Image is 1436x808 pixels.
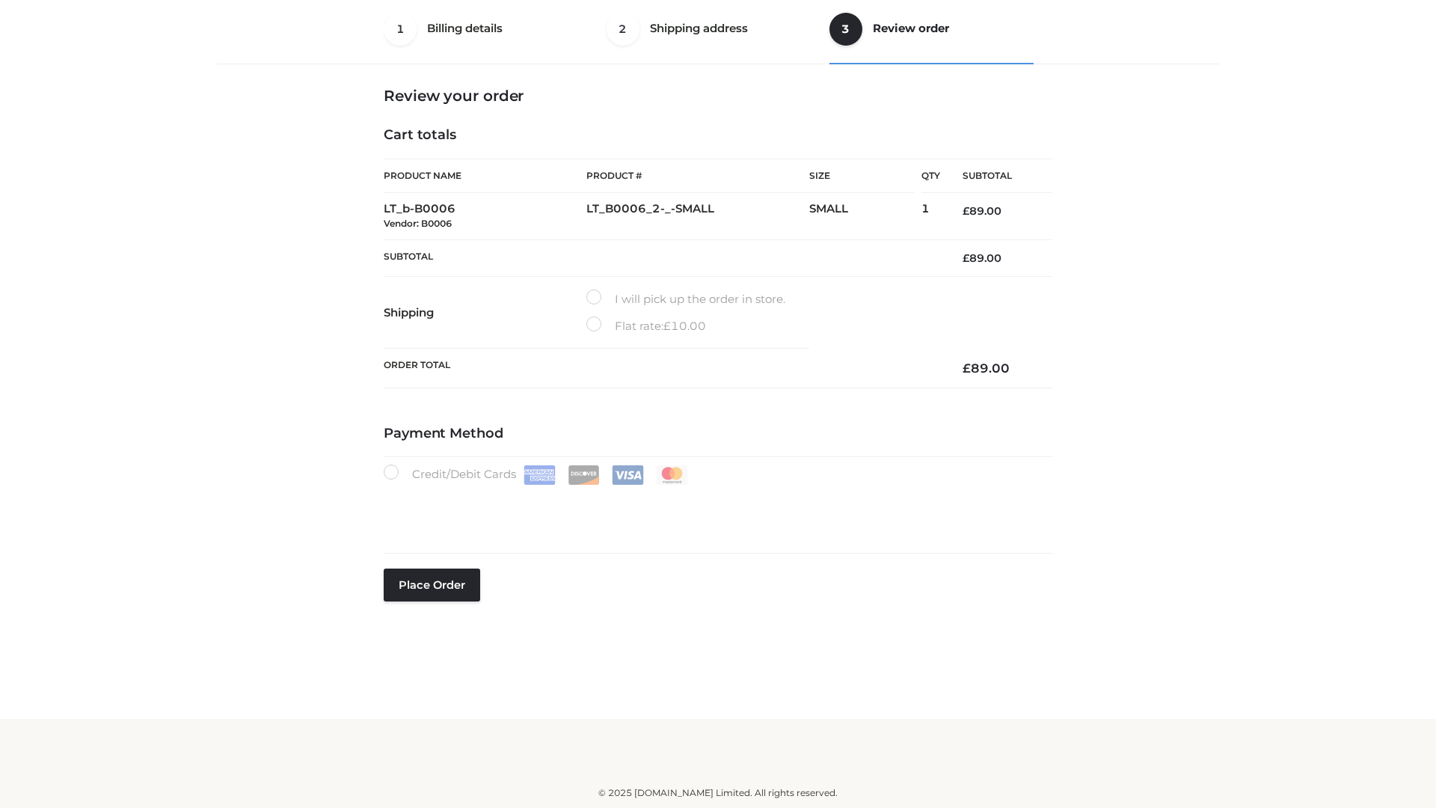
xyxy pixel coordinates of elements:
label: Flat rate: [586,316,706,336]
td: SMALL [809,193,921,240]
th: Size [809,159,914,193]
th: Qty [921,159,940,193]
th: Subtotal [940,159,1052,193]
h4: Cart totals [384,127,1052,144]
iframe: Secure payment input frame [381,482,1049,536]
img: Amex [524,465,556,485]
h3: Review your order [384,87,1052,105]
img: Mastercard [656,465,688,485]
bdi: 89.00 [963,251,1001,265]
small: Vendor: B0006 [384,218,452,229]
label: Credit/Debit Cards [384,465,690,485]
span: £ [963,251,969,265]
th: Product Name [384,159,586,193]
th: Order Total [384,349,940,388]
h4: Payment Method [384,426,1052,442]
th: Shipping [384,277,586,349]
td: 1 [921,193,940,240]
th: Product # [586,159,809,193]
img: Visa [612,465,644,485]
th: Subtotal [384,239,940,276]
div: © 2025 [DOMAIN_NAME] Limited. All rights reserved. [222,786,1214,801]
span: £ [963,204,969,218]
span: £ [963,361,971,376]
bdi: 89.00 [963,204,1001,218]
button: Place order [384,569,480,602]
label: I will pick up the order in store. [586,290,785,309]
span: £ [663,319,671,333]
bdi: 89.00 [963,361,1010,376]
td: LT_B0006_2-_-SMALL [586,193,809,240]
img: Discover [568,465,600,485]
bdi: 10.00 [663,319,706,333]
td: LT_b-B0006 [384,193,586,240]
